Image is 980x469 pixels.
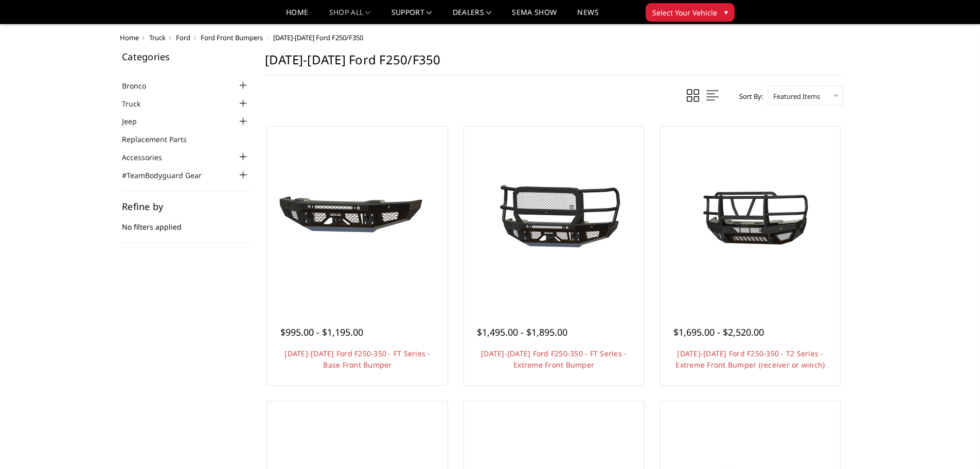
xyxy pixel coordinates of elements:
a: Truck [149,33,166,42]
a: #TeamBodyguard Gear [122,170,215,181]
h1: [DATE]-[DATE] Ford F250/F350 [265,52,843,76]
a: [DATE]-[DATE] Ford F250-350 - FT Series - Extreme Front Bumper [481,349,627,370]
a: Truck [122,98,153,109]
a: Home [120,33,139,42]
img: 2023-2026 Ford F250-350 - T2 Series - Extreme Front Bumper (receiver or winch) [668,170,832,263]
a: Accessories [122,152,175,163]
a: 2023-2025 Ford F250-350 - FT Series - Base Front Bumper [270,129,445,304]
a: Dealers [453,9,492,24]
img: 2023-2025 Ford F250-350 - FT Series - Base Front Bumper [275,178,440,255]
a: 2023-2026 Ford F250-350 - FT Series - Extreme Front Bumper 2023-2026 Ford F250-350 - FT Series - ... [467,129,642,304]
label: Sort By: [734,89,763,104]
h5: Refine by [122,202,250,211]
a: Ford [176,33,190,42]
a: [DATE]-[DATE] Ford F250-350 - T2 Series - Extreme Front Bumper (receiver or winch) [675,349,825,370]
a: Home [286,9,308,24]
a: News [577,9,598,24]
a: Bronco [122,80,159,91]
span: Select Your Vehicle [652,7,717,18]
a: Ford Front Bumpers [201,33,263,42]
a: Replacement Parts [122,134,200,145]
span: $1,495.00 - $1,895.00 [477,326,567,338]
a: [DATE]-[DATE] Ford F250-350 - FT Series - Base Front Bumper [284,349,430,370]
span: $995.00 - $1,195.00 [280,326,363,338]
a: 2023-2026 Ford F250-350 - T2 Series - Extreme Front Bumper (receiver or winch) 2023-2026 Ford F25... [663,129,838,304]
span: $1,695.00 - $2,520.00 [673,326,764,338]
a: Jeep [122,116,150,127]
div: No filters applied [122,202,250,243]
a: SEMA Show [512,9,557,24]
span: [DATE]-[DATE] Ford F250/F350 [273,33,363,42]
a: Support [391,9,432,24]
h5: Categories [122,52,250,61]
a: shop all [329,9,371,24]
button: Select Your Vehicle [646,3,735,22]
span: ▾ [724,7,728,18]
